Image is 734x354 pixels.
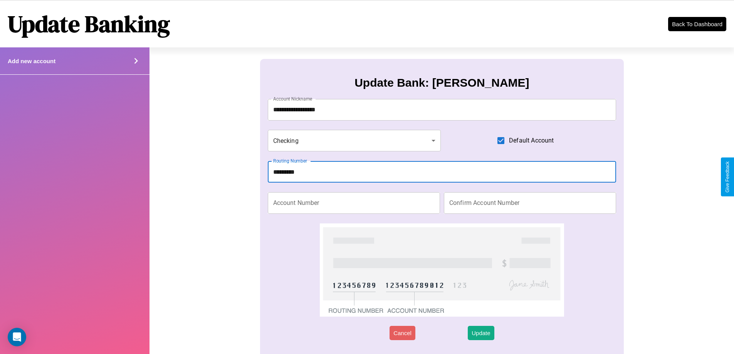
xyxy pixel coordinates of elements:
span: Default Account [509,136,554,145]
label: Account Nickname [273,96,312,102]
h3: Update Bank: [PERSON_NAME] [354,76,529,89]
div: Checking [268,130,441,151]
label: Routing Number [273,158,307,164]
button: Back To Dashboard [668,17,726,31]
div: Open Intercom Messenger [8,328,26,346]
button: Update [468,326,494,340]
button: Cancel [390,326,415,340]
div: Give Feedback [725,161,730,193]
h1: Update Banking [8,8,170,40]
img: check [320,223,564,317]
h4: Add new account [8,58,55,64]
